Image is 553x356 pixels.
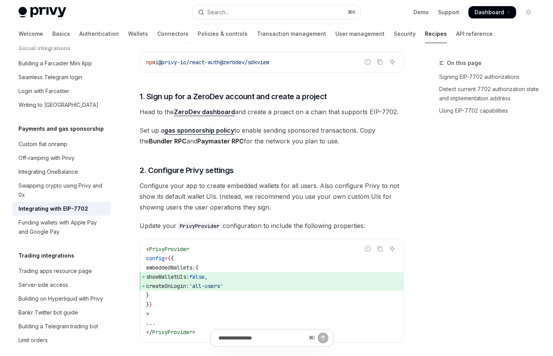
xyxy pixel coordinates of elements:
[146,310,149,317] span: >
[12,278,111,292] a: Server-side access
[18,100,98,110] div: Writing to [GEOGRAPHIC_DATA]
[18,140,67,149] div: Custom fiat onramp
[165,255,168,262] span: =
[257,59,269,66] span: viem
[375,244,385,254] button: Copy the contents from the code block
[318,333,328,343] button: Send message
[79,25,119,43] a: Authentication
[207,8,229,17] div: Search...
[18,322,98,331] div: Building a Telegram trading bot
[12,333,111,347] a: Limit orders
[149,246,189,253] span: PrivyProvider
[18,336,48,345] div: Limit orders
[146,319,155,326] span: ...
[197,137,244,145] strong: Paymaster RPC
[257,25,326,43] a: Transaction management
[12,179,111,202] a: Swapping crypto using Privy and 0x
[140,91,327,102] span: 1. Sign up for a ZeroDev account and create a project
[456,25,493,43] a: API reference
[18,218,106,236] div: Funding wallets with Apple Pay and Google Pay
[189,283,223,289] span: 'all-users'
[12,151,111,165] a: Off-ramping with Privy
[218,329,306,346] input: Ask a question...
[178,35,196,43] code: viem
[149,137,187,145] strong: Bundler RPC
[198,25,248,43] a: Policies & controls
[146,283,189,289] span: createOnLogin:
[140,180,404,213] span: Configure your app to create embedded wallets for all users. Also configure Privy to not show its...
[522,6,535,18] button: Toggle dark mode
[146,59,155,66] span: npm
[12,70,111,84] a: Seamless Telegram login
[12,202,111,216] a: Integrating with EIP-7702
[18,167,78,176] div: Integrating OneBalance
[18,280,68,289] div: Server-side access
[140,165,234,176] span: 2. Configure Privy settings
[439,105,541,117] a: Using EIP-7702 capabilities
[149,301,152,308] span: }
[12,264,111,278] a: Trading apps resource page
[439,71,541,83] a: Signing EIP-7702 authorizations
[52,25,70,43] a: Basics
[18,73,82,82] div: Seamless Telegram login
[425,25,447,43] a: Recipes
[18,153,75,163] div: Off-ramping with Privy
[174,108,235,116] a: ZeroDev dashboard
[189,273,205,280] span: false
[18,308,78,317] div: Bankr Twitter bot guide
[387,57,397,67] button: Ask AI
[12,137,111,151] a: Custom fiat onramp
[18,25,43,43] a: Welcome
[12,216,111,239] a: Funding wallets with Apple Pay and Google Pay
[348,9,356,15] span: ⌘ K
[387,244,397,254] button: Ask AI
[18,124,104,133] h5: Payments and gas sponsorship
[18,251,74,260] h5: Trading integrations
[468,6,516,18] a: Dashboard
[146,292,149,299] span: }
[18,266,92,276] div: Trading apps resource page
[394,25,416,43] a: Security
[413,8,429,16] a: Demo
[140,125,404,146] span: Set up a to enable sending sponsored transactions. Copy the and for the network you plan to use.
[18,7,66,18] img: light logo
[177,222,223,230] code: PrivyProvider
[171,255,174,262] span: {
[193,5,361,19] button: Open search
[140,220,404,231] span: Update your configuration to include the following properties:
[18,59,92,68] div: Building a Farcaster Mini App
[12,57,111,70] a: Building a Farcaster Mini App
[12,292,111,306] a: Building on Hyperliquid with Privy
[205,273,208,280] span: ,
[335,25,385,43] a: User management
[18,181,106,200] div: Swapping crypto using Privy and 0x
[363,244,373,254] button: Report incorrect code
[18,204,88,213] div: Integrating with EIP-7702
[363,57,373,67] button: Report incorrect code
[375,57,385,67] button: Copy the contents from the code block
[18,87,69,96] div: Login with Farcaster
[475,8,504,16] span: Dashboard
[158,59,220,66] span: @privy-io/react-auth
[157,25,188,43] a: Connectors
[146,301,149,308] span: }
[140,106,404,117] span: Head to the and create a project on a chain that supports EIP-7702.
[12,84,111,98] a: Login with Farcaster
[447,58,481,68] span: On this page
[12,165,111,179] a: Integrating OneBalance
[168,255,171,262] span: {
[146,246,149,253] span: <
[12,319,111,333] a: Building a Telegram trading bot
[146,273,189,280] span: showWalletUIs:
[18,294,103,303] div: Building on Hyperliquid with Privy
[164,126,234,135] a: gas sponsorship policy
[220,59,257,66] span: @zerodev/sdk
[146,255,165,262] span: config
[438,8,459,16] a: Support
[12,98,111,112] a: Writing to [GEOGRAPHIC_DATA]
[128,25,148,43] a: Wallets
[195,264,198,271] span: {
[439,83,541,105] a: Detect current 7702 authorization state and implementation address
[12,306,111,319] a: Bankr Twitter bot guide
